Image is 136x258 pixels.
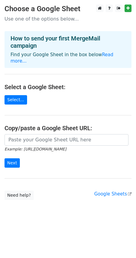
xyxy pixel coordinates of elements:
a: Google Sheets [94,191,131,197]
a: Select... [5,95,27,105]
input: Paste your Google Sheet URL here [5,134,128,146]
p: Use one of the options below... [5,16,131,22]
h4: Copy/paste a Google Sheet URL: [5,124,131,132]
h4: Select a Google Sheet: [5,83,131,91]
a: Read more... [11,52,113,64]
h3: Choose a Google Sheet [5,5,131,13]
input: Next [5,158,20,168]
small: Example: [URL][DOMAIN_NAME] [5,147,66,151]
p: Find your Google Sheet in the box below [11,52,125,64]
h4: How to send your first MergeMail campaign [11,35,125,49]
a: Need help? [5,191,34,200]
